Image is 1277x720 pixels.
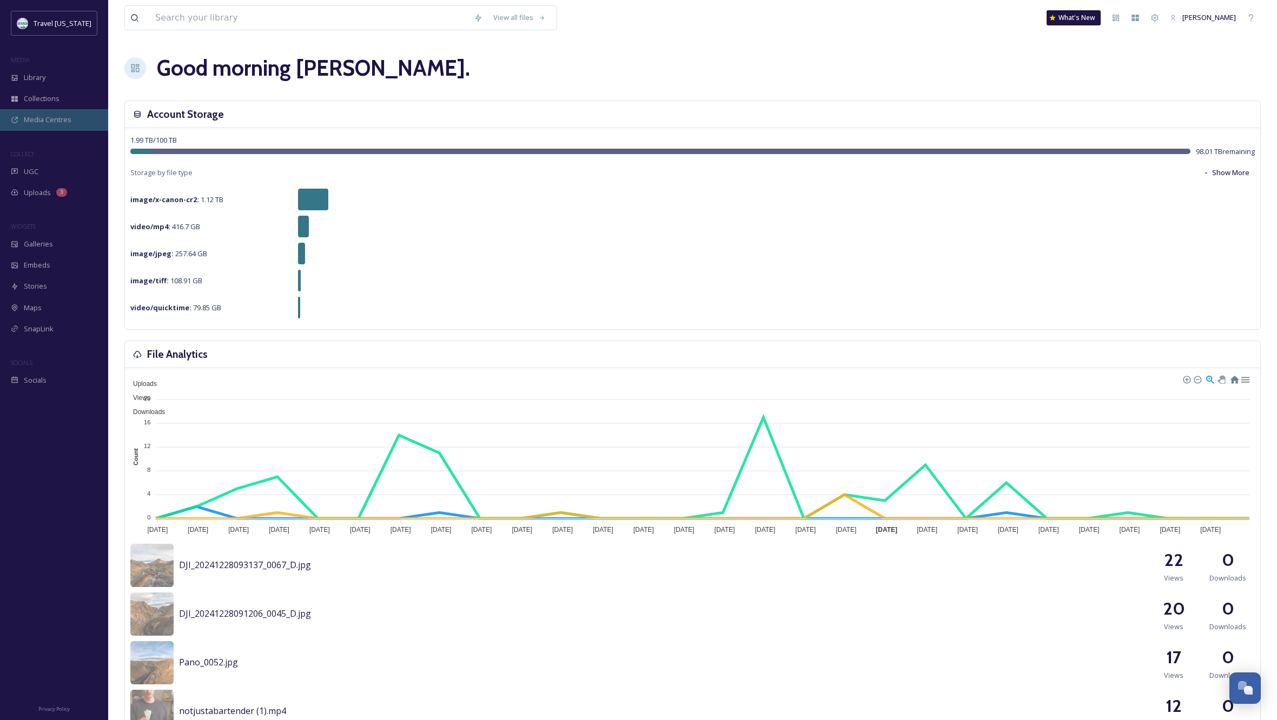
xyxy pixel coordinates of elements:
[147,466,150,473] tspan: 8
[24,375,47,385] span: Socials
[130,544,174,587] img: 5fb2b0d9-508f-4c83-a3ab-176607d80a0f.jpg
[350,526,370,534] tspan: [DATE]
[1166,644,1181,670] h2: 17
[431,526,452,534] tspan: [DATE]
[11,150,34,158] span: COLLECT
[1240,374,1249,383] div: Menu
[11,222,36,230] span: WIDGETS
[24,260,50,270] span: Embeds
[130,222,200,231] span: 416.7 GB
[917,526,937,534] tspan: [DATE]
[1218,376,1224,382] div: Panning
[38,705,70,712] span: Privacy Policy
[147,490,150,497] tspan: 4
[157,52,470,84] h1: Good morning [PERSON_NAME] .
[188,526,208,534] tspan: [DATE]
[674,526,694,534] tspan: [DATE]
[130,592,174,636] img: 4607cff5-5ceb-40d3-bd25-89d379f79478.jpg
[147,106,224,122] h3: Account Storage
[1182,12,1236,22] span: [PERSON_NAME]
[24,166,38,177] span: UGC
[147,526,168,534] tspan: [DATE]
[1200,526,1221,534] tspan: [DATE]
[488,7,551,28] a: View all files
[1222,547,1234,573] h2: 0
[130,641,174,684] img: 7cfffa9e-971b-4eac-be14-8c60799adcf1.jpg
[147,346,208,362] h3: File Analytics
[144,395,150,401] tspan: 20
[472,526,492,534] tspan: [DATE]
[1038,526,1059,534] tspan: [DATE]
[1196,146,1255,157] span: 98.01 TB remaining
[1205,374,1214,383] div: Selection Zoom
[24,239,53,249] span: Galleries
[1166,693,1182,719] h2: 12
[714,526,735,534] tspan: [DATE]
[125,394,150,402] span: Views
[1164,573,1183,583] span: Views
[1079,526,1100,534] tspan: [DATE]
[130,168,193,178] span: Storage by file type
[125,408,165,416] span: Downloads
[133,448,139,465] text: Count
[130,303,191,312] strong: video/quicktime :
[56,188,67,197] div: 3
[17,18,28,29] img: download.jpeg
[179,559,311,571] span: DJI_20241228093137_0067_D.jpg
[391,526,411,534] tspan: [DATE]
[1164,547,1183,573] h2: 22
[228,526,249,534] tspan: [DATE]
[836,526,856,534] tspan: [DATE]
[1209,573,1246,583] span: Downloads
[125,380,157,388] span: Uploads
[130,135,177,145] span: 1.99 TB / 100 TB
[34,18,91,28] span: Travel [US_STATE]
[144,443,150,449] tspan: 12
[11,56,30,64] span: MEDIA
[24,188,51,198] span: Uploads
[1197,162,1255,183] button: Show More
[998,526,1018,534] tspan: [DATE]
[1222,693,1234,719] h2: 0
[796,526,816,534] tspan: [DATE]
[1229,374,1239,383] div: Reset Zoom
[130,195,199,204] strong: image/x-canon-cr2 :
[1164,622,1183,632] span: Views
[179,705,286,717] span: notjustabartender (1).mp4
[130,195,223,204] span: 1.12 TB
[24,303,42,313] span: Maps
[1164,670,1183,681] span: Views
[755,526,776,534] tspan: [DATE]
[1164,7,1241,28] a: [PERSON_NAME]
[309,526,330,534] tspan: [DATE]
[130,222,170,231] strong: video/mp4 :
[957,526,978,534] tspan: [DATE]
[24,72,45,83] span: Library
[24,94,59,104] span: Collections
[1160,526,1180,534] tspan: [DATE]
[144,419,150,425] tspan: 16
[38,702,70,715] a: Privacy Policy
[1120,526,1140,534] tspan: [DATE]
[1182,375,1190,383] div: Zoom In
[1209,670,1246,681] span: Downloads
[24,281,47,291] span: Stories
[130,276,169,285] strong: image/tiff :
[179,608,311,619] span: DJI_20241228091206_0045_D.jpg
[1047,10,1101,25] a: What's New
[876,526,897,534] tspan: [DATE]
[1209,622,1246,632] span: Downloads
[11,358,32,366] span: SOCIALS
[24,115,71,125] span: Media Centres
[1222,596,1234,622] h2: 0
[130,303,221,312] span: 79.85 GB
[512,526,532,534] tspan: [DATE]
[130,276,202,285] span: 108.91 GB
[1229,672,1261,704] button: Open Chat
[593,526,613,534] tspan: [DATE]
[179,656,238,668] span: Pano_0052.jpg
[1163,596,1185,622] h2: 20
[130,249,174,258] strong: image/jpeg :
